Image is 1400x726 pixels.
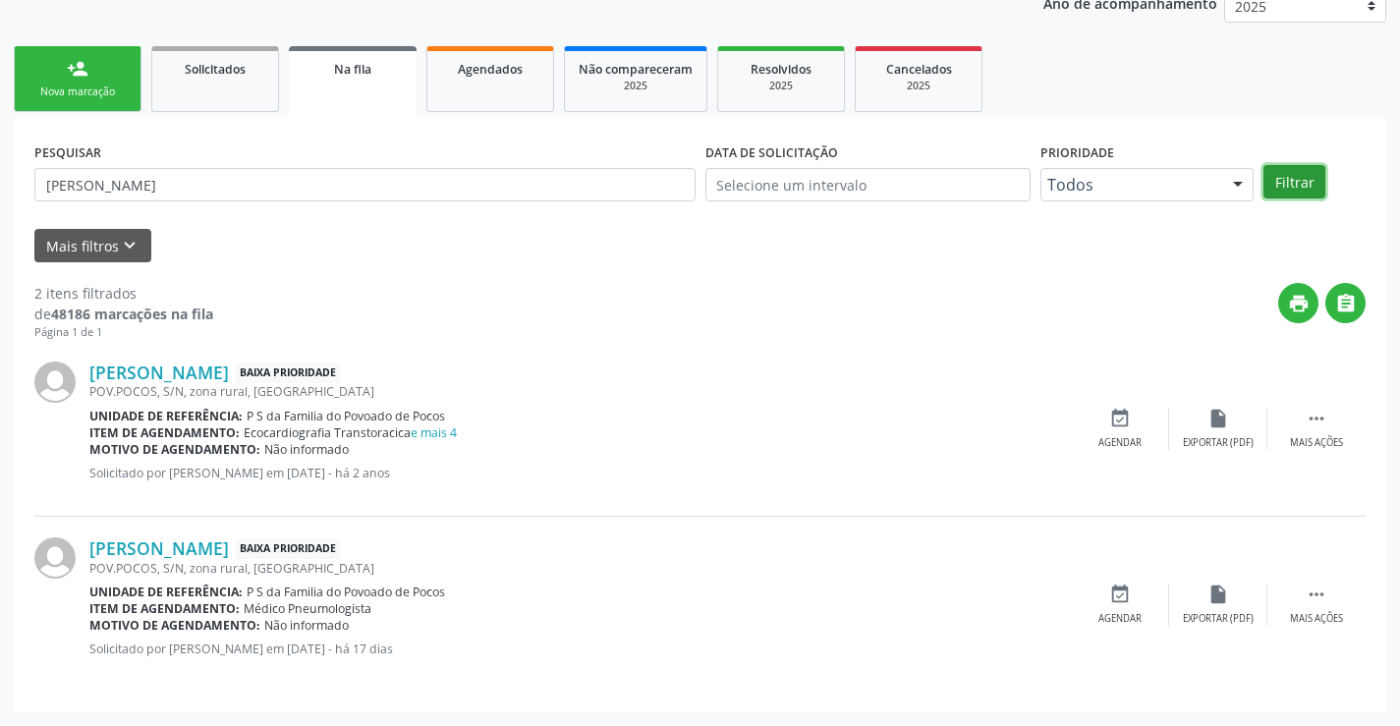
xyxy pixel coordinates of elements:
i: insert_drive_file [1207,408,1229,429]
div: Exportar (PDF) [1183,612,1254,626]
div: Agendar [1098,612,1142,626]
span: Todos [1047,175,1214,195]
b: Unidade de referência: [89,584,243,600]
label: Prioridade [1040,138,1114,168]
button:  [1325,283,1366,323]
label: DATA DE SOLICITAÇÃO [705,138,838,168]
button: Filtrar [1263,165,1325,198]
div: Mais ações [1290,612,1343,626]
div: Mais ações [1290,436,1343,450]
div: 2025 [579,79,693,93]
p: Solicitado por [PERSON_NAME] em [DATE] - há 17 dias [89,641,1071,657]
b: Motivo de agendamento: [89,441,260,458]
button: Mais filtroskeyboard_arrow_down [34,229,151,263]
span: Cancelados [886,61,952,78]
b: Item de agendamento: [89,424,240,441]
i: event_available [1109,584,1131,605]
b: Motivo de agendamento: [89,617,260,634]
a: [PERSON_NAME] [89,537,229,559]
div: POV.POCOS, S/N, zona rural, [GEOGRAPHIC_DATA] [89,560,1071,577]
div: de [34,304,213,324]
div: Exportar (PDF) [1183,436,1254,450]
span: Médico Pneumologista [244,600,371,617]
div: 2025 [869,79,968,93]
img: img [34,537,76,579]
div: 2025 [732,79,830,93]
div: Agendar [1098,436,1142,450]
span: Agendados [458,61,523,78]
span: Baixa Prioridade [236,538,340,559]
b: Unidade de referência: [89,408,243,424]
label: PESQUISAR [34,138,101,168]
span: Solicitados [185,61,246,78]
i:  [1306,584,1327,605]
a: e mais 4 [411,424,457,441]
div: Nova marcação [28,84,127,99]
span: Na fila [334,61,371,78]
i: event_available [1109,408,1131,429]
i: insert_drive_file [1207,584,1229,605]
strong: 48186 marcações na fila [51,305,213,323]
button: print [1278,283,1318,323]
span: P S da Familia do Povoado de Pocos [247,408,445,424]
img: img [34,362,76,403]
input: Selecione um intervalo [705,168,1031,201]
div: 2 itens filtrados [34,283,213,304]
span: Não compareceram [579,61,693,78]
a: [PERSON_NAME] [89,362,229,383]
span: Não informado [264,441,349,458]
div: person_add [67,58,88,80]
p: Solicitado por [PERSON_NAME] em [DATE] - há 2 anos [89,465,1071,481]
span: P S da Familia do Povoado de Pocos [247,584,445,600]
input: Nome, CNS [34,168,696,201]
i: print [1288,293,1310,314]
i:  [1335,293,1357,314]
span: Baixa Prioridade [236,363,340,383]
b: Item de agendamento: [89,600,240,617]
span: Ecocardiografia Transtoracica [244,424,457,441]
div: POV.POCOS, S/N, zona rural, [GEOGRAPHIC_DATA] [89,383,1071,400]
span: Não informado [264,617,349,634]
span: Resolvidos [751,61,812,78]
i: keyboard_arrow_down [119,235,140,256]
i:  [1306,408,1327,429]
div: Página 1 de 1 [34,324,213,341]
